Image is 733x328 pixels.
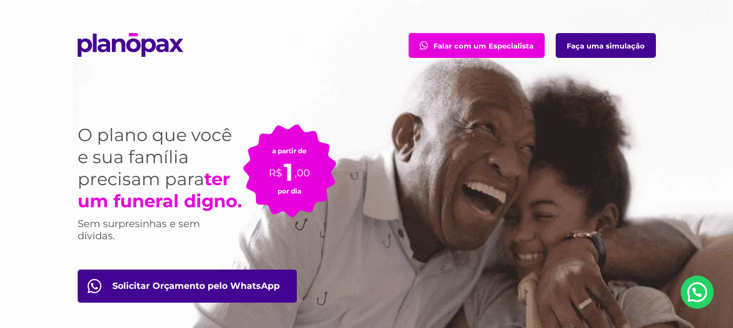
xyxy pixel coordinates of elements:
[409,33,545,58] a: Falar com um Especialista
[78,33,183,57] img: planopax
[78,218,200,242] span: Sem surpresinhas e sem dívidas.
[78,124,243,212] h1: O plano que você e sua família precisam para
[78,168,242,212] strong: ter um funeral digno.
[272,147,307,155] small: a partir de
[78,270,297,303] a: Orçamento pelo WhatsApp btn-orcamento
[681,276,714,309] a: Nosso Whatsapp
[420,41,428,50] img: fale com consultor
[556,33,656,58] a: Faça uma simulação
[88,279,101,293] img: fale com consultor
[278,187,301,195] small: por dia
[269,155,310,180] p: R$ ,00
[284,157,293,187] span: 1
